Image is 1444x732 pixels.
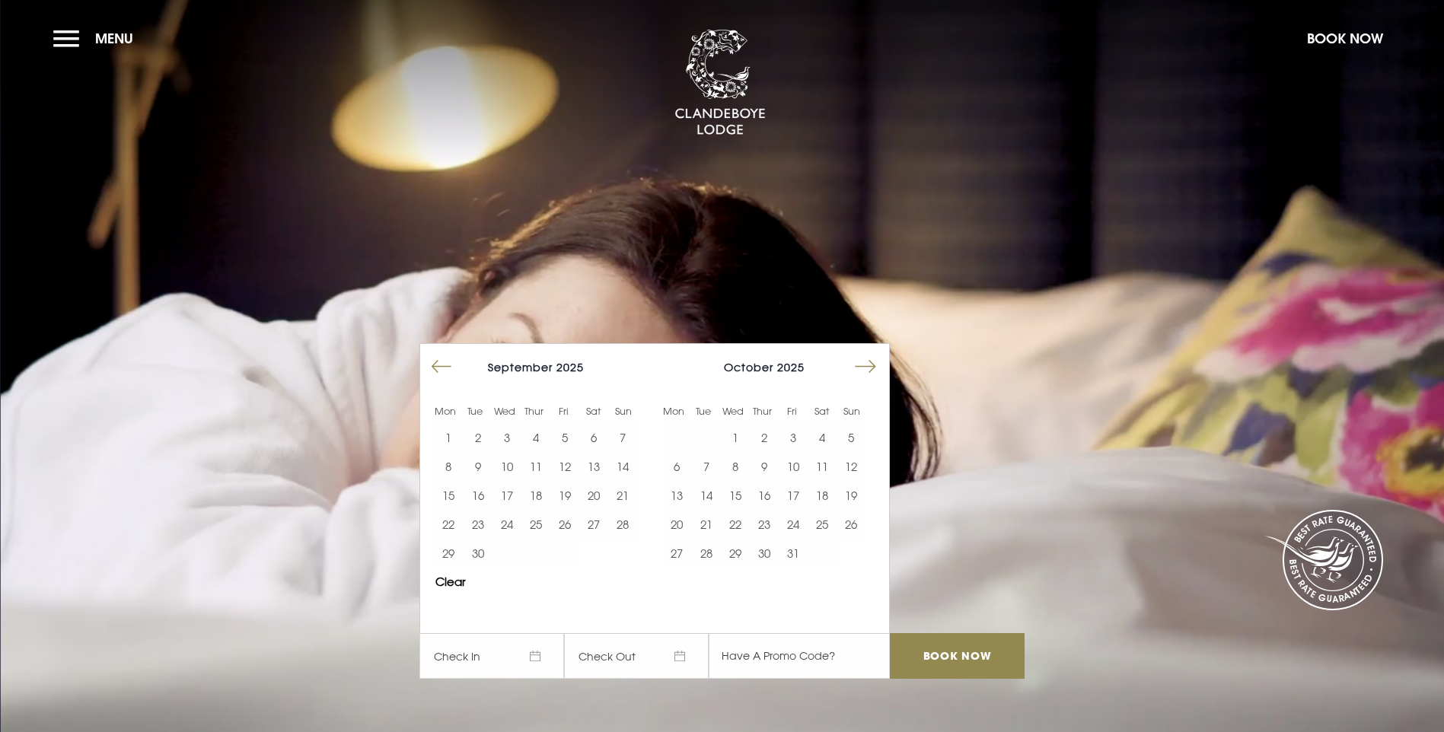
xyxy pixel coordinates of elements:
[779,452,808,481] td: Choose Friday, October 10, 2025 as your start date.
[579,423,608,452] td: Choose Saturday, September 6, 2025 as your start date.
[492,423,521,452] td: Choose Wednesday, September 3, 2025 as your start date.
[721,423,750,452] button: 1
[750,423,779,452] td: Choose Thursday, October 2, 2025 as your start date.
[779,539,808,568] button: 31
[427,352,456,381] button: Move backward to switch to the previous month.
[808,452,837,481] td: Choose Saturday, October 11, 2025 as your start date.
[434,452,463,481] button: 8
[779,539,808,568] td: Choose Friday, October 31, 2025 as your start date.
[434,510,463,539] td: Choose Monday, September 22, 2025 as your start date.
[492,481,521,510] td: Choose Wednesday, September 17, 2025 as your start date.
[1299,22,1391,55] button: Book Now
[463,481,492,510] button: 16
[434,452,463,481] td: Choose Monday, September 8, 2025 as your start date.
[709,633,890,679] input: Have A Promo Code?
[550,481,579,510] td: Choose Friday, September 19, 2025 as your start date.
[608,452,637,481] button: 14
[750,510,779,539] td: Choose Thursday, October 23, 2025 as your start date.
[750,539,779,568] td: Choose Thursday, October 30, 2025 as your start date.
[808,510,837,539] button: 25
[779,510,808,539] td: Choose Friday, October 24, 2025 as your start date.
[837,452,865,481] td: Choose Sunday, October 12, 2025 as your start date.
[492,510,521,539] button: 24
[691,452,720,481] button: 7
[779,481,808,510] button: 17
[550,510,579,539] button: 26
[492,423,521,452] button: 3
[463,452,492,481] button: 9
[779,510,808,539] button: 24
[691,539,720,568] button: 28
[488,361,553,374] span: September
[890,633,1024,679] input: Book Now
[521,452,550,481] button: 11
[837,481,865,510] td: Choose Sunday, October 19, 2025 as your start date.
[579,423,608,452] button: 6
[837,423,865,452] button: 5
[837,452,865,481] button: 12
[750,423,779,452] button: 2
[53,22,141,55] button: Menu
[95,30,133,47] span: Menu
[662,481,691,510] td: Choose Monday, October 13, 2025 as your start date.
[579,452,608,481] button: 13
[463,481,492,510] td: Choose Tuesday, September 16, 2025 as your start date.
[608,452,637,481] td: Choose Sunday, September 14, 2025 as your start date.
[521,452,550,481] td: Choose Thursday, September 11, 2025 as your start date.
[662,539,691,568] button: 27
[492,452,521,481] td: Choose Wednesday, September 10, 2025 as your start date.
[779,452,808,481] button: 10
[608,481,637,510] td: Choose Sunday, September 21, 2025 as your start date.
[564,633,709,679] span: Check Out
[691,452,720,481] td: Choose Tuesday, October 7, 2025 as your start date.
[721,452,750,481] td: Choose Wednesday, October 8, 2025 as your start date.
[721,539,750,568] button: 29
[463,539,492,568] td: Choose Tuesday, September 30, 2025 as your start date.
[662,510,691,539] td: Choose Monday, October 20, 2025 as your start date.
[521,481,550,510] button: 18
[662,539,691,568] td: Choose Monday, October 27, 2025 as your start date.
[808,452,837,481] button: 11
[721,510,750,539] button: 22
[579,481,608,510] button: 20
[837,510,865,539] td: Choose Sunday, October 26, 2025 as your start date.
[434,423,463,452] button: 1
[521,423,550,452] td: Choose Thursday, September 4, 2025 as your start date.
[492,510,521,539] td: Choose Wednesday, September 24, 2025 as your start date.
[521,423,550,452] button: 4
[550,452,579,481] td: Choose Friday, September 12, 2025 as your start date.
[691,481,720,510] td: Choose Tuesday, October 14, 2025 as your start date.
[463,510,492,539] button: 23
[434,481,463,510] td: Choose Monday, September 15, 2025 as your start date.
[608,423,637,452] button: 7
[550,510,579,539] td: Choose Friday, September 26, 2025 as your start date.
[721,481,750,510] button: 15
[724,361,773,374] span: October
[434,423,463,452] td: Choose Monday, September 1, 2025 as your start date.
[463,510,492,539] td: Choose Tuesday, September 23, 2025 as your start date.
[808,510,837,539] td: Choose Saturday, October 25, 2025 as your start date.
[779,481,808,510] td: Choose Friday, October 17, 2025 as your start date.
[550,423,579,452] button: 5
[550,481,579,510] button: 19
[721,423,750,452] td: Choose Wednesday, October 1, 2025 as your start date.
[434,539,463,568] button: 29
[750,481,779,510] button: 16
[550,423,579,452] td: Choose Friday, September 5, 2025 as your start date.
[579,481,608,510] td: Choose Saturday, September 20, 2025 as your start date.
[750,481,779,510] td: Choose Thursday, October 16, 2025 as your start date.
[721,481,750,510] td: Choose Wednesday, October 15, 2025 as your start date.
[608,481,637,510] button: 21
[419,633,564,679] span: Check In
[750,452,779,481] td: Choose Thursday, October 9, 2025 as your start date.
[662,481,691,510] button: 13
[579,510,608,539] button: 27
[579,510,608,539] td: Choose Saturday, September 27, 2025 as your start date.
[434,510,463,539] button: 22
[492,452,521,481] button: 10
[608,423,637,452] td: Choose Sunday, September 7, 2025 as your start date.
[691,539,720,568] td: Choose Tuesday, October 28, 2025 as your start date.
[750,510,779,539] button: 23
[608,510,637,539] button: 28
[674,30,766,136] img: Clandeboye Lodge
